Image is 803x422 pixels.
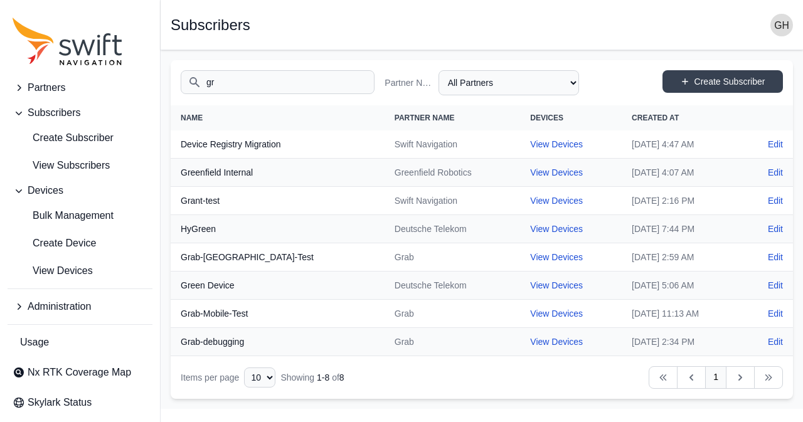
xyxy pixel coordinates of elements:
a: View Devices [530,139,583,149]
th: Grant-test [171,187,385,215]
span: Administration [28,299,91,314]
span: 8 [339,372,344,382]
th: Created At [622,105,743,130]
a: Create Subscriber [8,125,152,150]
img: user photo [770,14,793,36]
th: Device Registry Migration [171,130,385,159]
td: [DATE] 2:34 PM [622,328,743,356]
a: Edit [768,335,783,348]
td: [DATE] 4:47 AM [622,130,743,159]
a: Edit [768,166,783,179]
td: [DATE] 7:44 PM [622,215,743,243]
a: View Devices [530,196,583,206]
span: Bulk Management [13,208,114,223]
span: Create Subscriber [13,130,114,145]
a: View Devices [530,280,583,290]
th: Name [171,105,385,130]
a: Create Device [8,231,152,256]
a: View Devices [530,167,583,177]
span: Items per page [181,372,239,382]
span: Create Device [13,236,96,251]
a: Edit [768,307,783,320]
td: Greenfield Robotics [385,159,521,187]
td: Grab [385,300,521,328]
td: [DATE] 4:07 AM [622,159,743,187]
th: Devices [520,105,622,130]
button: Partners [8,75,152,100]
td: [DATE] 2:59 AM [622,243,743,272]
a: View Devices [530,337,583,347]
td: [DATE] 11:13 AM [622,300,743,328]
td: Swift Navigation [385,187,521,215]
td: Swift Navigation [385,130,521,159]
th: Greenfield Internal [171,159,385,187]
span: View Subscribers [13,158,110,173]
button: Devices [8,178,152,203]
td: Deutsche Telekom [385,272,521,300]
th: HyGreen [171,215,385,243]
th: Grab-debugging [171,328,385,356]
a: Nx RTK Coverage Map [8,360,152,385]
a: Create Subscriber [662,70,783,93]
button: Administration [8,294,152,319]
a: 1 [705,366,726,389]
input: Search [181,70,375,94]
th: Grab-[GEOGRAPHIC_DATA]-Test [171,243,385,272]
td: Grab [385,243,521,272]
select: Display Limit [244,367,275,388]
span: Devices [28,183,63,198]
a: Edit [768,251,783,263]
span: 1 - 8 [317,372,329,382]
a: Edit [768,279,783,292]
span: Subscribers [28,105,80,120]
td: [DATE] 5:06 AM [622,272,743,300]
a: Usage [8,330,152,355]
td: [DATE] 2:16 PM [622,187,743,215]
a: Edit [768,194,783,207]
span: Skylark Status [28,395,92,410]
a: Edit [768,223,783,235]
a: Skylark Status [8,390,152,415]
span: View Devices [13,263,93,278]
span: Usage [20,335,49,350]
a: View Devices [530,309,583,319]
a: View Devices [530,252,583,262]
label: Partner Name [385,76,433,89]
span: Nx RTK Coverage Map [28,365,131,380]
span: Partners [28,80,65,95]
a: View Subscribers [8,153,152,178]
a: View Devices [8,258,152,283]
td: Deutsche Telekom [385,215,521,243]
td: Grab [385,328,521,356]
th: Grab-Mobile-Test [171,300,385,328]
select: Partner Name [439,70,579,95]
nav: Table navigation [171,356,793,399]
a: Edit [768,138,783,150]
div: Showing of [280,371,344,384]
a: Bulk Management [8,203,152,228]
h1: Subscribers [171,18,250,33]
button: Subscribers [8,100,152,125]
th: Partner Name [385,105,521,130]
th: Green Device [171,272,385,300]
a: View Devices [530,224,583,234]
